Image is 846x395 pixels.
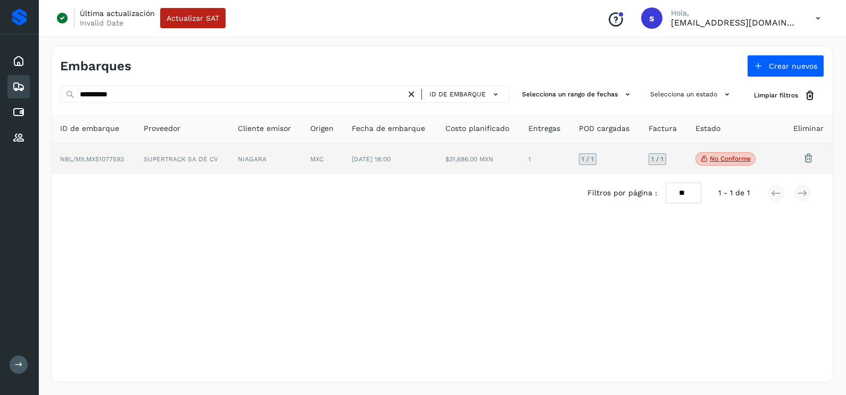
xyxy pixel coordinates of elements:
[167,14,219,22] span: Actualizar SAT
[60,59,131,74] h4: Embarques
[429,89,486,99] span: ID de embarque
[695,123,720,134] span: Estado
[7,101,30,124] div: Cuentas por pagar
[745,86,824,105] button: Limpiar filtros
[579,123,629,134] span: POD cargadas
[229,144,302,175] td: NIAGARA
[135,144,229,175] td: SUPERTRACK SA DE CV
[518,86,637,103] button: Selecciona un rango de fechas
[352,123,425,134] span: Fecha de embarque
[7,75,30,98] div: Embarques
[426,87,504,102] button: ID de embarque
[528,123,560,134] span: Entregas
[310,123,334,134] span: Origen
[445,123,509,134] span: Costo planificado
[754,90,798,100] span: Limpiar filtros
[7,126,30,150] div: Proveedores
[671,9,799,18] p: Hola,
[7,50,30,73] div: Inicio
[582,156,594,162] span: 1 / 1
[710,155,751,162] p: No conforme
[352,155,391,163] span: [DATE] 18:00
[769,62,817,70] span: Crear nuevos
[80,9,155,18] p: Última actualización
[520,144,570,175] td: 1
[651,156,663,162] span: 1 / 1
[60,155,124,163] span: NBL/MX.MX51077593
[747,55,824,77] button: Crear nuevos
[60,123,119,134] span: ID de embarque
[718,187,750,199] span: 1 - 1 de 1
[646,86,737,103] button: Selecciona un estado
[437,144,520,175] td: $31,686.00 MXN
[671,18,799,28] p: smedina@niagarawater.com
[649,123,677,134] span: Factura
[793,123,824,134] span: Eliminar
[238,123,291,134] span: Cliente emisor
[80,18,123,28] p: Invalid Date
[160,8,226,28] button: Actualizar SAT
[587,187,657,199] span: Filtros por página :
[302,144,343,175] td: MXC
[144,123,180,134] span: Proveedor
